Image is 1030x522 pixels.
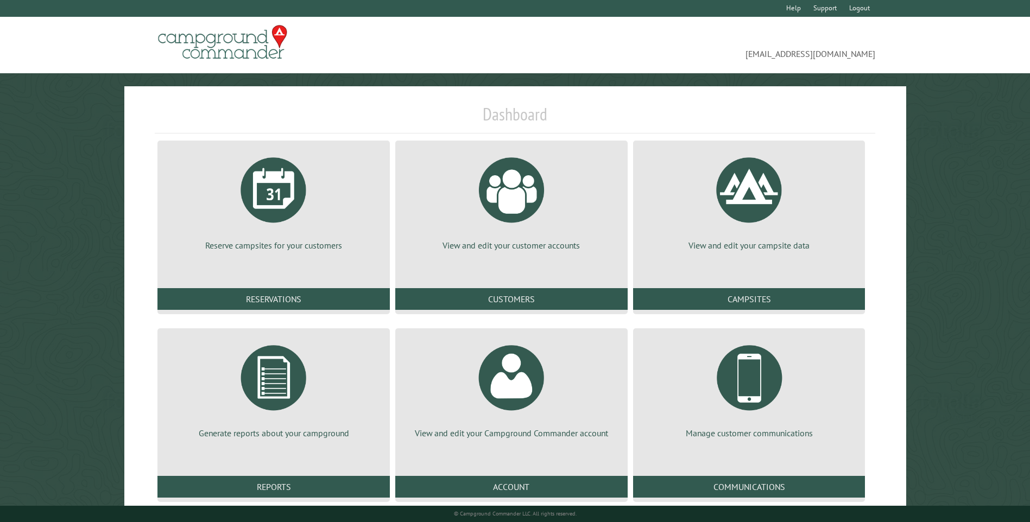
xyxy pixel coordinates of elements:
[157,288,390,310] a: Reservations
[408,337,615,439] a: View and edit your Campground Commander account
[646,149,852,251] a: View and edit your campsite data
[408,427,615,439] p: View and edit your Campground Commander account
[515,30,875,60] span: [EMAIL_ADDRESS][DOMAIN_NAME]
[633,476,865,498] a: Communications
[633,288,865,310] a: Campsites
[170,149,377,251] a: Reserve campsites for your customers
[170,427,377,439] p: Generate reports about your campground
[646,337,852,439] a: Manage customer communications
[646,427,852,439] p: Manage customer communications
[157,476,390,498] a: Reports
[395,476,628,498] a: Account
[155,104,875,133] h1: Dashboard
[408,149,615,251] a: View and edit your customer accounts
[646,239,852,251] p: View and edit your campsite data
[395,288,628,310] a: Customers
[170,337,377,439] a: Generate reports about your campground
[408,239,615,251] p: View and edit your customer accounts
[170,239,377,251] p: Reserve campsites for your customers
[454,510,577,517] small: © Campground Commander LLC. All rights reserved.
[155,21,290,63] img: Campground Commander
